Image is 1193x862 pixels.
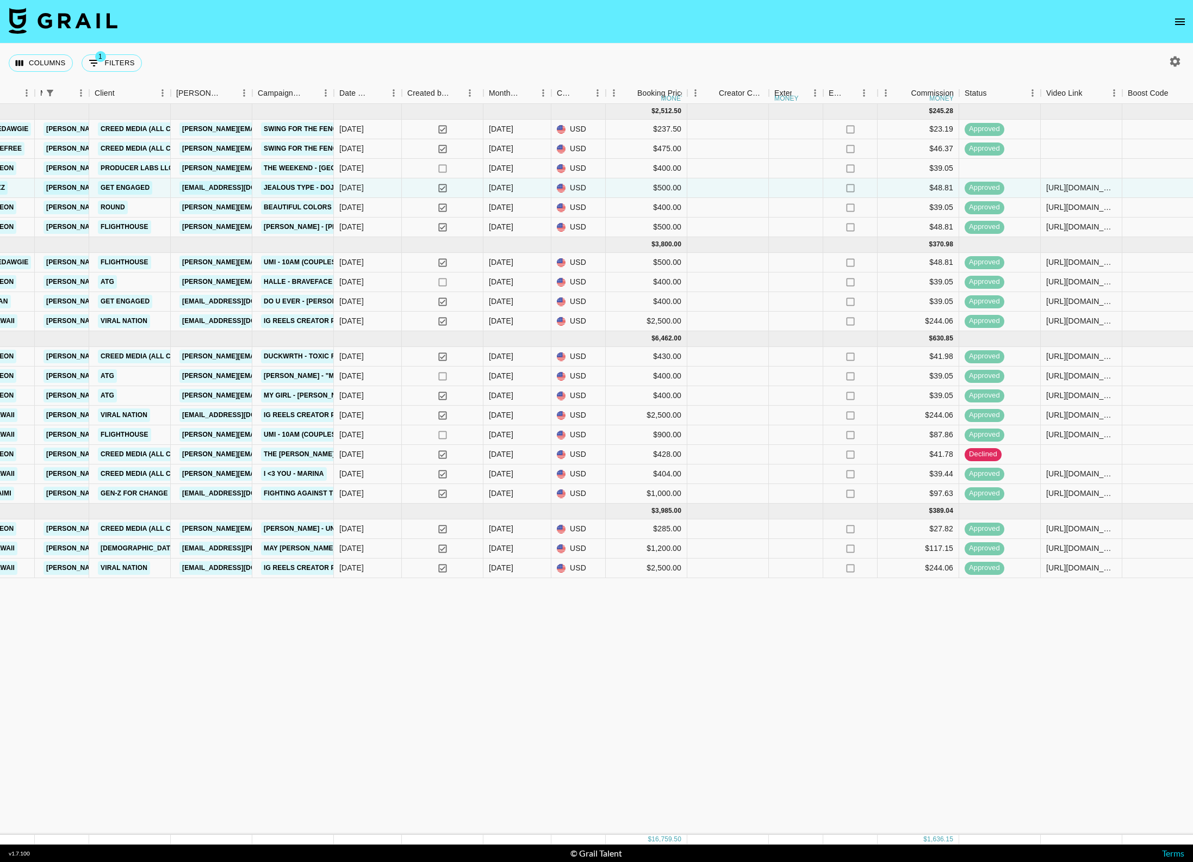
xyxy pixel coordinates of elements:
a: Producer Labs LLC [98,162,176,175]
div: 370.98 [933,240,953,249]
a: UMI - 10AM (Couples Carousel) [261,428,380,442]
div: 630.85 [933,334,953,343]
button: Sort [896,85,911,101]
div: 7/30/2025 [339,315,364,326]
div: Created by Grail Team [407,83,450,104]
a: [EMAIL_ADDRESS][PERSON_NAME][DOMAIN_NAME] [179,542,357,555]
button: Sort [704,85,719,101]
a: [PERSON_NAME][EMAIL_ADDRESS][DOMAIN_NAME] [44,448,221,461]
div: Booking Price [637,83,685,104]
div: Jun '25 [489,468,513,479]
button: Menu [878,85,894,101]
div: Aug '25 [489,163,513,173]
div: $ [929,107,933,116]
a: [PERSON_NAME][EMAIL_ADDRESS][PERSON_NAME][DOMAIN_NAME] [179,428,413,442]
div: 6/17/2025 [339,429,364,440]
div: $285.00 [606,519,687,539]
a: Creed Media (All Campaigns) [98,467,211,481]
div: https://www.instagram.com/reel/DKa0UeCvcw8/?igsh=NTc4MTIwNjQ2YQ%3D%3D [1046,351,1116,362]
div: $404.00 [606,464,687,484]
a: Flighthouse [98,256,151,269]
a: [EMAIL_ADDRESS][DOMAIN_NAME] [179,314,301,328]
a: [EMAIL_ADDRESS][DOMAIN_NAME] [179,181,301,195]
span: approved [965,124,1004,134]
div: https://www.instagram.com/reel/DJxcAJryvlt/?igsh=NTc4MTIwNjQ2YQ%3D%3D [1046,523,1116,534]
div: $48.81 [878,218,959,237]
div: Creator Commmission Override [719,83,763,104]
a: ATG [98,389,117,402]
div: [PERSON_NAME] [176,83,221,104]
div: USD [551,120,606,139]
div: USD [551,198,606,218]
span: approved [965,410,1004,420]
a: [PERSON_NAME][EMAIL_ADDRESS][DOMAIN_NAME] [44,275,221,289]
a: [PERSON_NAME][EMAIL_ADDRESS][DOMAIN_NAME] [179,448,357,461]
div: https://www.instagram.com/reel/DKvKUhRShfi/?igsh=NTc4MTIwNjQ2YQ%3D%3D [1046,410,1116,420]
div: Status [965,83,987,104]
div: $428.00 [606,445,687,464]
div: https://www.tiktok.com/@nico1eodeon/video/7538210812142439735?_t=ZT-8yrCNJPJjHD&_r=1 [1046,221,1116,232]
div: 6/25/2025 [339,123,364,134]
button: Menu [606,85,622,101]
a: [PERSON_NAME][EMAIL_ADDRESS][DOMAIN_NAME] [44,256,221,269]
span: approved [965,524,1004,534]
a: UMI - 10AM (Couples Carousel) [261,256,380,269]
div: 6/15/2025 [339,488,364,499]
button: Menu [462,85,478,101]
div: 7/1/2025 [339,143,364,154]
div: 3,985.00 [655,506,681,516]
div: $87.86 [878,425,959,445]
div: $ [929,506,933,516]
button: Sort [622,85,637,101]
div: USD [551,218,606,237]
div: $ [651,506,655,516]
div: Manager [35,83,89,104]
a: Swing For The Fences - [PERSON_NAME] & [PERSON_NAME] [261,142,475,156]
button: Menu [1024,85,1041,101]
span: 1 [95,51,106,62]
a: May [PERSON_NAME] Campaign [261,542,376,555]
a: Creed Media (All Campaigns) [98,522,211,536]
a: I <3 YOU - Marina [261,467,327,481]
div: Jul '25 [489,296,513,307]
div: 2,512.50 [655,107,681,116]
div: https://www.tiktok.com/@itsellerzz/video/7544869910090927391?_t=ZP-8zLaeTUX3mw&_r=1 [1046,182,1116,193]
div: Expenses: Remove Commission? [829,83,844,104]
span: approved [965,316,1004,326]
div: Campaign (Type) [252,83,334,104]
div: $400.00 [606,367,687,386]
a: [PERSON_NAME] - "MAD" [261,369,350,383]
div: Jul '25 [489,315,513,326]
a: Terms [1162,848,1184,858]
div: $500.00 [606,253,687,272]
div: USD [551,519,606,539]
div: USD [551,139,606,159]
div: Creator Commmission Override [687,83,769,104]
a: IG Reels Creator Program [261,408,368,422]
div: money [661,95,686,102]
div: https://www.tiktok.com/@nico1eodeon/video/7514490076404157742?_t=ZT-8x6XnpdDlnf&_r=1 [1046,390,1116,401]
button: Sort [574,85,589,101]
div: Jun '25 [489,449,513,460]
button: Menu [318,85,334,101]
div: $48.81 [878,178,959,198]
button: Menu [535,85,551,101]
a: IG Reels Creator Program - July [261,314,390,328]
button: Show filters [82,54,142,72]
div: https://www.tiktok.com/@hunterkaimi/video/7515199547702840607?_r=1&_t=ZP-8x9hFQj7DUF [1046,488,1116,499]
div: Client [95,83,115,104]
div: https://www.instagram.com/reel/DLGkGjXS3HU/?igsh=NTc4MTIwNjQ2YQ%3D%3D [1046,468,1116,479]
button: Select columns [9,54,73,72]
a: [PERSON_NAME][EMAIL_ADDRESS][DOMAIN_NAME] [44,122,221,136]
a: [PERSON_NAME][EMAIL_ADDRESS][DOMAIN_NAME] [44,389,221,402]
div: $48.81 [878,253,959,272]
a: [PERSON_NAME][EMAIL_ADDRESS][DOMAIN_NAME] [179,389,357,402]
div: 5/27/2025 [339,523,364,534]
div: Aug '25 [489,143,513,154]
a: [PERSON_NAME][EMAIL_ADDRESS][DOMAIN_NAME] [44,350,221,363]
a: [PERSON_NAME][EMAIL_ADDRESS][DOMAIN_NAME] [179,162,357,175]
div: 1 active filter [42,85,58,101]
button: Menu [386,85,402,101]
a: [PERSON_NAME][EMAIL_ADDRESS][DOMAIN_NAME] [44,220,221,234]
button: Sort [370,85,386,101]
